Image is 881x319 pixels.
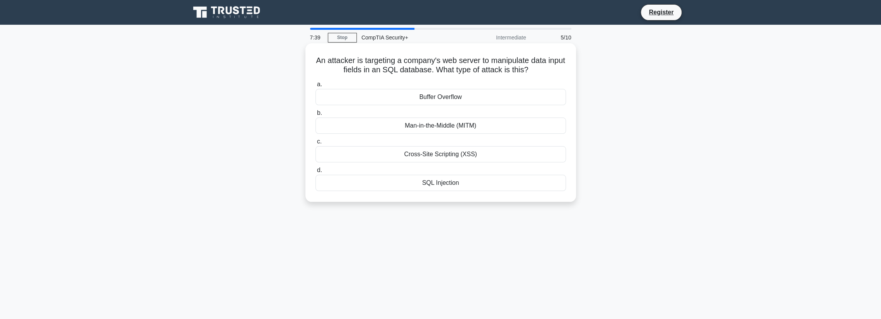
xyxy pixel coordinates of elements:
div: CompTIA Security+ [357,30,463,45]
div: 5/10 [531,30,576,45]
div: Buffer Overflow [315,89,566,105]
span: c. [317,138,322,145]
div: Cross-Site Scripting (XSS) [315,146,566,162]
span: b. [317,109,322,116]
a: Stop [328,33,357,43]
div: Man-in-the-Middle (MITM) [315,118,566,134]
a: Register [644,7,678,17]
div: SQL Injection [315,175,566,191]
div: 7:39 [305,30,328,45]
div: Intermediate [463,30,531,45]
span: d. [317,167,322,173]
h5: An attacker is targeting a company's web server to manipulate data input fields in an SQL databas... [315,56,567,75]
span: a. [317,81,322,87]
